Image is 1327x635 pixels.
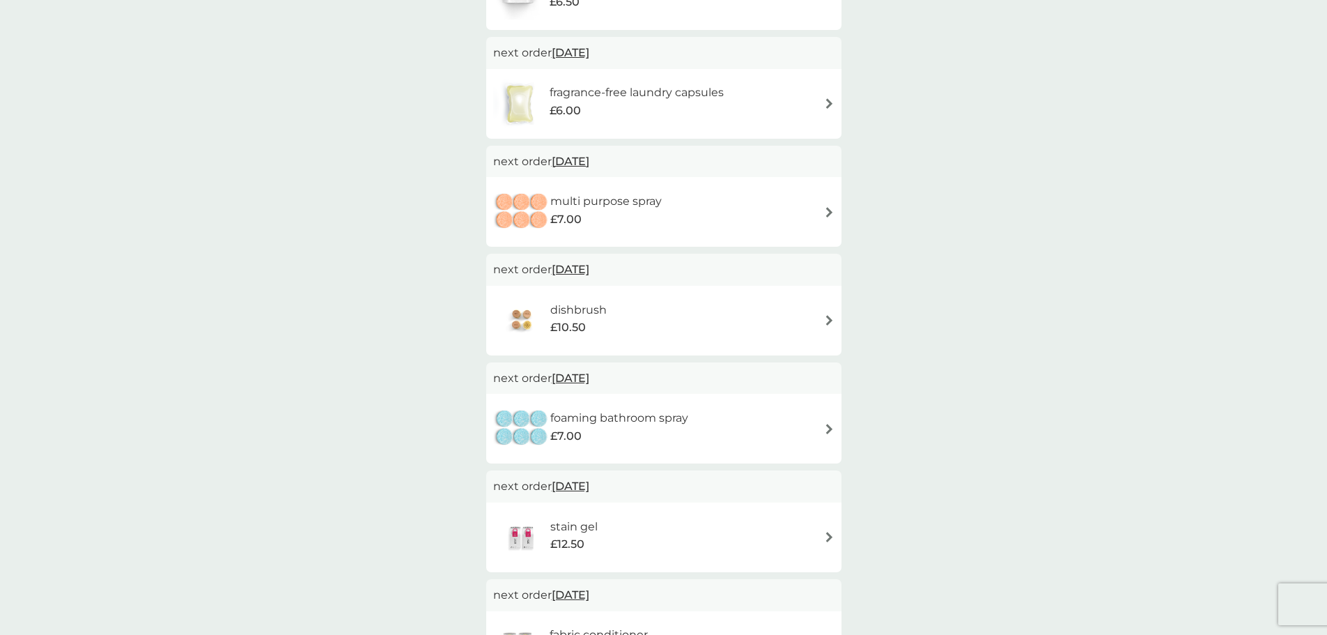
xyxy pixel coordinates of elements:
span: [DATE] [552,473,589,500]
span: [DATE] [552,581,589,609]
img: arrow right [824,532,835,542]
span: £7.00 [550,211,582,229]
p: next order [493,261,835,279]
img: arrow right [824,98,835,109]
span: £7.00 [550,427,582,445]
img: arrow right [824,315,835,326]
p: next order [493,44,835,62]
h6: stain gel [550,518,598,536]
span: £10.50 [550,319,586,337]
img: stain gel [493,513,550,562]
p: next order [493,586,835,604]
span: [DATE] [552,39,589,66]
p: next order [493,153,835,171]
h6: dishbrush [550,301,607,319]
p: next order [493,369,835,388]
span: [DATE] [552,256,589,283]
span: £12.50 [550,535,584,553]
img: arrow right [824,207,835,217]
img: multi purpose spray [493,188,550,236]
p: next order [493,477,835,496]
span: [DATE] [552,365,589,392]
img: fragrance-free laundry capsules [493,79,546,128]
img: dishbrush [493,296,550,345]
img: foaming bathroom spray [493,404,550,453]
h6: foaming bathroom spray [550,409,688,427]
span: [DATE] [552,148,589,175]
span: £6.00 [550,102,581,120]
h6: fragrance-free laundry capsules [550,84,724,102]
h6: multi purpose spray [550,192,662,211]
img: arrow right [824,424,835,434]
